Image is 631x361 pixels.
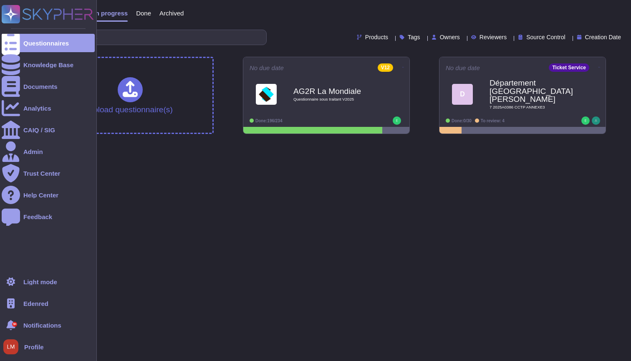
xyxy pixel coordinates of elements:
[2,56,95,74] a: Knowledge Base
[440,34,460,40] span: Owners
[408,34,420,40] span: Tags
[23,105,51,111] div: Analytics
[255,119,283,123] span: Done: 196/234
[23,322,61,328] span: Notifications
[2,34,95,52] a: Questionnaires
[23,83,58,90] div: Documents
[481,119,505,123] span: To review: 4
[452,119,472,123] span: Done: 0/30
[526,34,565,40] span: Source Control
[585,34,621,40] span: Creation Date
[23,170,60,177] div: Trust Center
[136,10,151,16] span: Done
[23,40,69,46] div: Questionnaires
[490,105,573,109] span: 7 2025A0386 CCTP ANNEXE3
[293,97,377,101] span: Questionnaire sous traitant V2025
[2,186,95,204] a: Help Center
[23,62,73,68] div: Knowledge Base
[293,87,377,95] b: AG2R La Mondiale
[2,77,95,96] a: Documents
[480,34,507,40] span: Reviewers
[23,279,57,285] div: Light mode
[88,77,173,114] div: Upload questionnaire(s)
[24,344,44,350] span: Profile
[393,116,401,125] img: user
[23,214,52,220] div: Feedback
[12,322,17,327] div: 9+
[33,30,266,45] input: Search by keywords
[159,10,184,16] span: Archived
[23,127,55,133] div: CAIQ / SIG
[378,63,393,72] div: V12
[2,142,95,161] a: Admin
[581,116,590,125] img: user
[3,339,18,354] img: user
[549,63,589,72] div: Ticket Service
[365,34,388,40] span: Products
[2,164,95,182] a: Trust Center
[490,79,573,103] b: Département [GEOGRAPHIC_DATA][PERSON_NAME]
[2,338,24,356] button: user
[250,65,284,71] span: No due date
[446,65,480,71] span: No due date
[2,207,95,226] a: Feedback
[452,84,473,105] div: D
[93,10,128,16] span: In progress
[256,84,277,105] img: Logo
[2,121,95,139] a: CAIQ / SIG
[23,149,43,155] div: Admin
[2,99,95,117] a: Analytics
[23,300,48,307] span: Edenred
[592,116,600,125] img: user
[23,192,58,198] div: Help Center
